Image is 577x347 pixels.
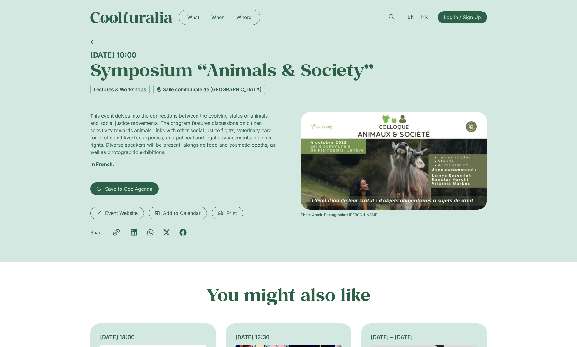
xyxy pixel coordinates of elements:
[438,11,487,23] a: Log In / Sign Up
[301,112,487,210] img: Coolturalia - Colloque "Animaux & Société"
[105,209,138,217] span: Event Website
[163,229,170,236] div: Share on x-twitter
[90,59,487,80] h1: Symposium “Animals & Society”
[163,209,201,217] span: Add to Calendar
[130,229,138,236] div: Share on linkedin
[90,161,114,167] strong: In French.
[90,85,150,94] a: Lectures & Workshops
[90,207,144,219] a: Event Website
[90,284,487,305] h2: You might also like
[153,85,265,94] a: Salle communale de [GEOGRAPHIC_DATA]
[227,209,237,217] span: Print
[404,13,418,22] a: EN
[179,229,187,236] div: Share on facebook
[205,12,230,22] a: When
[90,51,487,59] div: [DATE] 10:00
[181,12,205,22] a: What
[100,333,206,341] div: [DATE] 18:00
[90,182,159,195] a: Save to CoolAgenda
[149,207,207,219] a: Add to Calendar
[235,333,342,341] div: [DATE] 12:30
[421,14,428,20] span: FR
[371,333,477,341] div: [DATE] – [DATE]
[407,14,415,20] span: EN
[90,112,277,156] p: This event delves into the connections between the evolving status of animals and social justice ...
[301,212,487,218] div: Photo Credit: Photographe : [PERSON_NAME]
[444,14,481,21] span: Log In / Sign Up
[90,229,103,236] p: Share
[147,229,154,236] div: Share on whatsapp
[212,207,243,219] a: Print
[181,12,257,22] nav: Menu
[418,13,431,22] a: FR
[230,12,257,22] a: Where
[105,185,152,192] span: Save to CoolAgenda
